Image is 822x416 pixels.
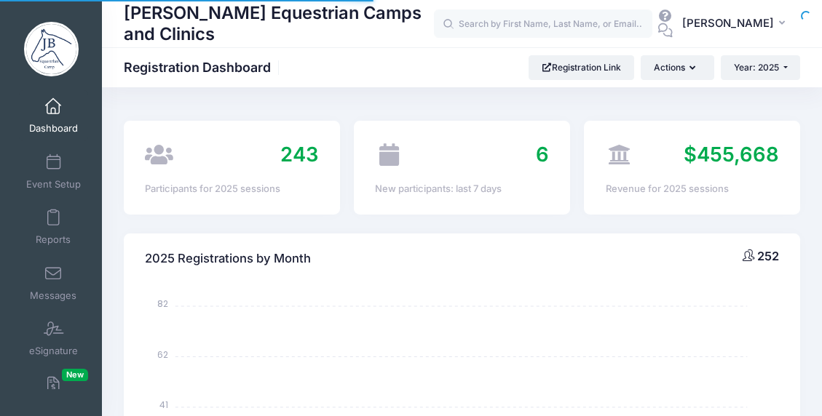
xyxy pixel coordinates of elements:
[19,313,88,364] a: eSignature
[734,62,779,73] span: Year: 2025
[606,182,779,196] div: Revenue for 2025 sessions
[684,142,779,167] span: $455,668
[641,55,714,80] button: Actions
[721,55,800,80] button: Year: 2025
[124,1,434,47] h1: [PERSON_NAME] Equestrian Camps and Clinics
[19,257,88,308] a: Messages
[757,249,779,263] span: 252
[26,178,81,191] span: Event Setup
[19,90,88,141] a: Dashboard
[30,289,76,302] span: Messages
[29,123,78,135] span: Dashboard
[24,22,79,76] img: Jessica Braswell Equestrian Camps and Clinics
[145,182,318,196] div: Participants for 2025 sessions
[157,348,168,361] tspan: 62
[280,142,318,167] span: 243
[19,201,88,252] a: Reports
[19,146,88,197] a: Event Setup
[529,55,634,80] a: Registration Link
[124,60,283,75] h1: Registration Dashboard
[375,182,548,196] div: New participants: last 7 days
[36,234,71,247] span: Reports
[434,9,652,39] input: Search by First Name, Last Name, or Email...
[145,239,311,280] h4: 2025 Registrations by Month
[536,142,549,167] span: 6
[29,345,78,358] span: eSignature
[62,369,88,381] span: New
[157,297,168,310] tspan: 82
[159,399,168,411] tspan: 41
[682,15,774,31] span: [PERSON_NAME]
[673,7,800,41] button: [PERSON_NAME]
